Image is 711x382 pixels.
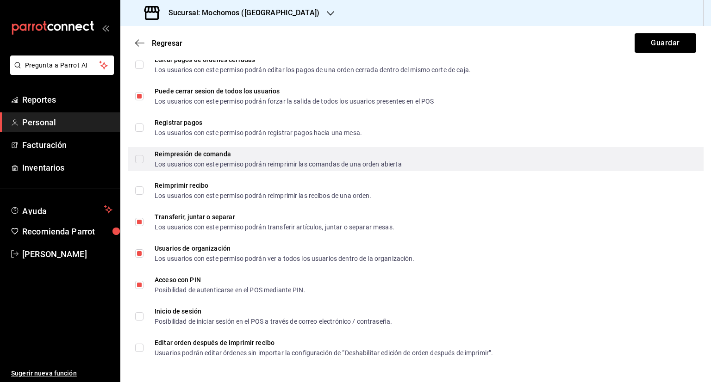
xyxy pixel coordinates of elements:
div: Reimprimir recibo [155,182,372,189]
div: Acceso con PIN [155,277,306,283]
div: Registrar pagos [155,119,362,126]
span: Personal [22,116,112,129]
div: Editar pagos de órdenes cerradas [155,56,471,63]
h3: Sucursal: Mochomos ([GEOGRAPHIC_DATA]) [161,7,319,18]
div: Posibilidad de iniciar sesión en el POS a través de correo electrónico / contraseña. [155,318,392,325]
div: Transferir, juntar o separar [155,214,394,220]
button: open_drawer_menu [102,24,109,31]
div: Puede cerrar sesion de todos los usuarios [155,88,434,94]
div: Posibilidad de autenticarse en el POS mediante PIN. [155,287,306,293]
div: Usuarios de organización [155,245,415,252]
div: Usuarios podrán editar órdenes sin importar la configuración de “Deshabilitar edición de orden de... [155,350,493,356]
div: Los usuarios con este permiso podrán ver a todos los usuarios dentro de la organización. [155,255,415,262]
div: Los usuarios con este permiso podrán reimprimir las recibos de una orden. [155,192,372,199]
div: Los usuarios con este permiso podrán editar los pagos de una orden cerrada dentro del mismo corte... [155,67,471,73]
div: Los usuarios con este permiso podrán transferir artículos, juntar o separar mesas. [155,224,394,230]
span: Sugerir nueva función [11,369,112,378]
div: Reimpresión de comanda [155,151,402,157]
span: [PERSON_NAME] [22,248,112,260]
div: Los usuarios con este permiso podrán reimprimir las comandas de una orden abierta [155,161,402,167]
div: Inicio de sesión [155,308,392,314]
span: Inventarios [22,161,112,174]
button: Regresar [135,39,182,48]
span: Facturación [22,139,112,151]
div: Editar orden después de imprimir recibo [155,339,493,346]
span: Pregunta a Parrot AI [25,61,100,70]
button: Guardar [635,33,696,53]
button: Pregunta a Parrot AI [10,55,114,75]
span: Regresar [152,39,182,48]
span: Recomienda Parrot [22,225,112,238]
span: Ayuda [22,204,100,215]
div: Los usuarios con este permiso podrán forzar la salida de todos los usuarios presentes en el POS [155,98,434,105]
div: Los usuarios con este permiso podrán registrar pagos hacia una mesa. [155,129,362,136]
a: Pregunta a Parrot AI [6,67,114,77]
span: Reportes [22,93,112,106]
